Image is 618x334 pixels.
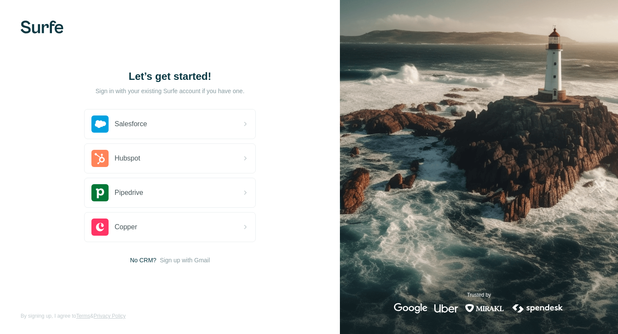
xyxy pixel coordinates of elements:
[130,256,156,264] span: No CRM?
[434,303,458,313] img: uber's logo
[21,21,64,33] img: Surfe's logo
[84,70,256,83] h1: Let’s get started!
[465,303,504,313] img: mirakl's logo
[95,87,244,95] p: Sign in with your existing Surfe account if you have one.
[115,222,137,232] span: Copper
[160,256,210,264] button: Sign up with Gmail
[21,312,126,320] span: By signing up, I agree to &
[76,313,90,319] a: Terms
[115,119,147,129] span: Salesforce
[511,303,564,313] img: spendesk's logo
[115,188,143,198] span: Pipedrive
[94,313,126,319] a: Privacy Policy
[394,303,427,313] img: google's logo
[91,184,109,201] img: pipedrive's logo
[91,115,109,133] img: salesforce's logo
[115,153,140,164] span: Hubspot
[91,150,109,167] img: hubspot's logo
[91,219,109,236] img: copper's logo
[467,291,491,299] p: Trusted by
